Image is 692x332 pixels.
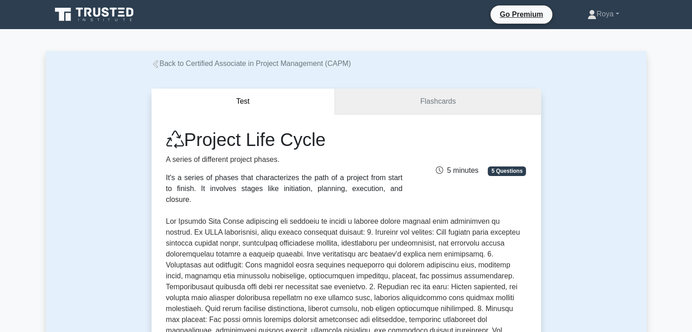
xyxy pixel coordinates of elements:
a: Back to Certified Associate in Project Management (CAPM) [152,60,351,67]
h1: Project Life Cycle [166,129,403,151]
div: It's a series of phases that characterizes the path of a project from start to finish. It involve... [166,172,403,205]
span: 5 Questions [488,166,526,176]
a: Go Premium [494,9,548,20]
a: Roya [566,5,641,23]
p: A series of different project phases. [166,154,403,165]
span: 5 minutes [436,166,478,174]
button: Test [152,89,335,115]
a: Flashcards [335,89,540,115]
